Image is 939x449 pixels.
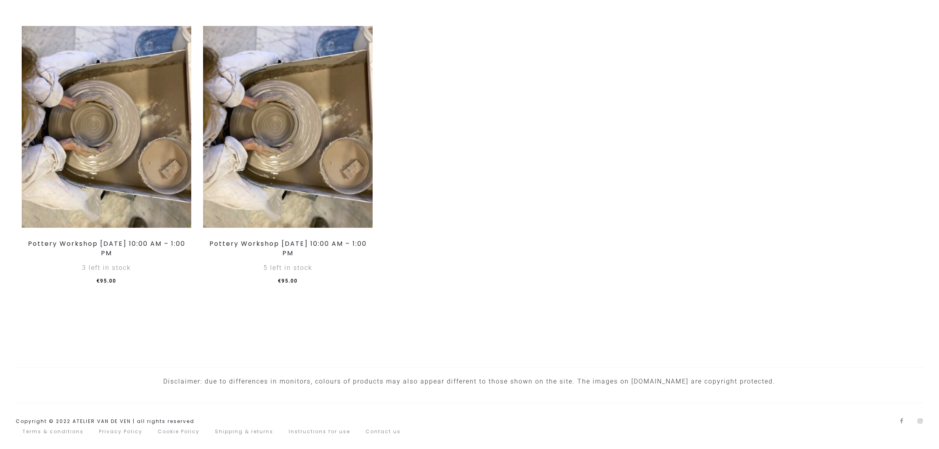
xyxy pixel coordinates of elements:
a: Privacy Policy [99,428,142,435]
a: Cookie Policy [158,428,200,435]
div: Copyright © 2022 ATELIER VAN DE VEN | all rights reserved [16,416,194,427]
span: 95.00 [278,278,298,284]
a: Shipping & returns [215,428,273,435]
div: 5 left in stock [203,261,373,275]
img: Workshop keramiek: een schaal maken in Rotterdam [203,26,373,228]
a: Terms & conditions [22,428,84,435]
a: Pottery Workshop [DATE] 10:00 AM – 1:00 PM [209,239,367,258]
img: Workshop keramiek: een schaal maken in Rotterdam [22,26,191,228]
span: 95.00 [97,278,116,284]
span: € [97,278,100,284]
a: Instructions for use [289,428,350,435]
span: € [278,278,282,284]
div: 3 left in stock [22,261,191,275]
a: Contact us [366,428,401,435]
a: Pottery Workshop [DATE] 10:00 AM – 1:00 PM [28,239,185,258]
